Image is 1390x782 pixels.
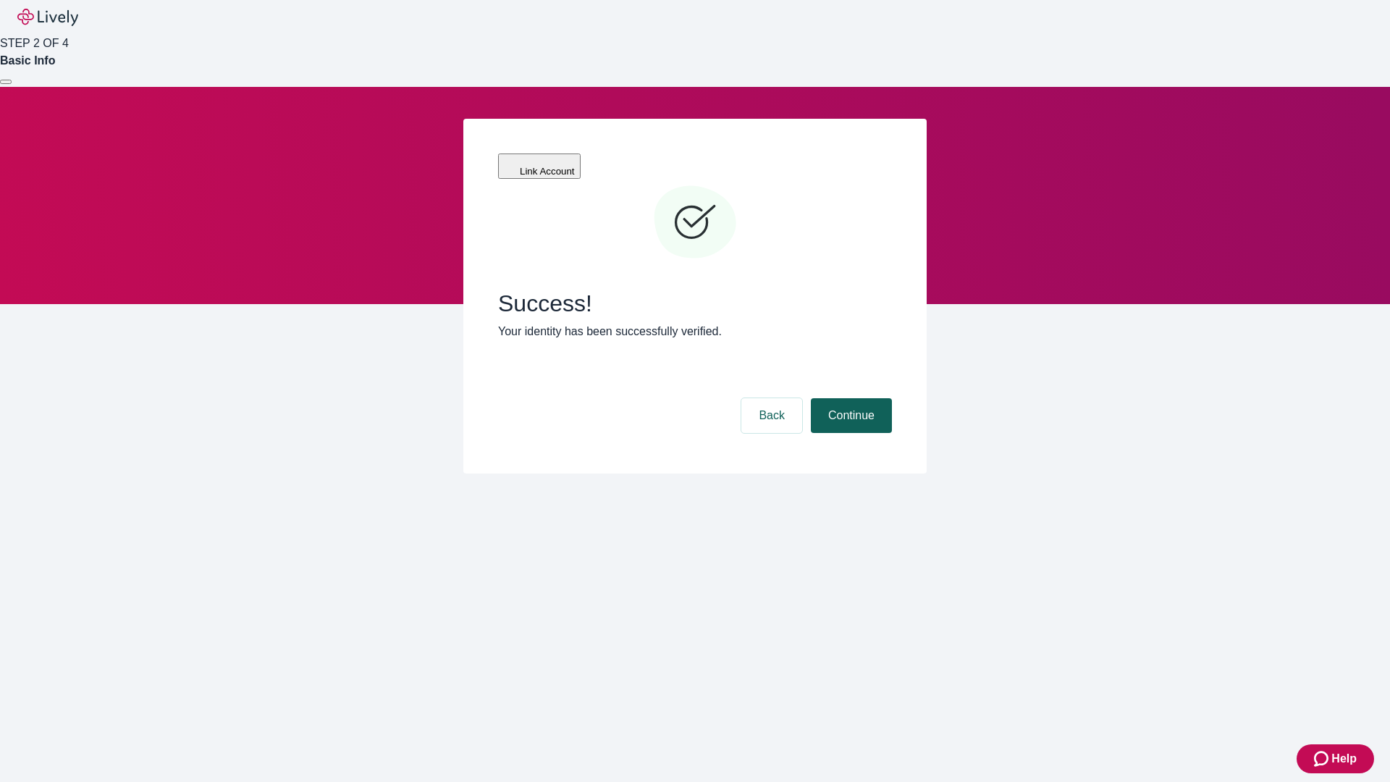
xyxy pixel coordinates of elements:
p: Your identity has been successfully verified. [498,323,892,340]
span: Success! [498,290,892,317]
span: Help [1331,750,1357,768]
button: Back [741,398,802,433]
button: Continue [811,398,892,433]
button: Zendesk support iconHelp [1297,744,1374,773]
svg: Zendesk support icon [1314,750,1331,768]
img: Lively [17,9,78,26]
button: Link Account [498,154,581,179]
svg: Checkmark icon [652,180,738,266]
